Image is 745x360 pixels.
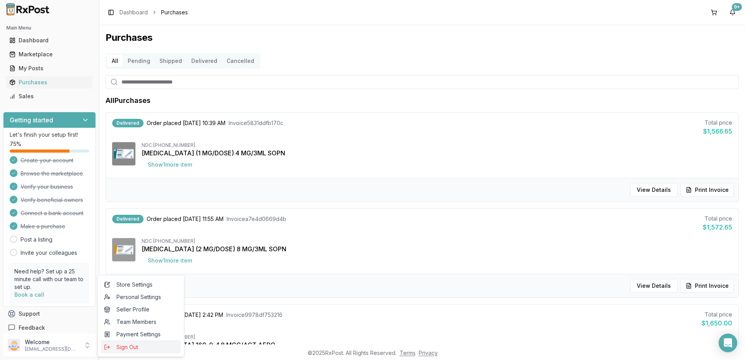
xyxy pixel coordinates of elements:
span: Invoice 9978df753216 [226,311,282,319]
div: $1,650.00 [702,318,732,328]
button: Show1more item [142,158,198,172]
a: Store Settings [101,278,181,291]
div: NDC: [PHONE_NUMBER] [142,334,732,340]
span: Browse the marketplace [21,170,83,177]
button: Print Invoice [681,279,734,293]
button: Marketplace [3,48,96,61]
span: Connect a bank account [21,209,83,217]
h1: Purchases [106,31,739,44]
div: Purchases [9,78,90,86]
span: Verify beneficial owners [21,196,83,204]
span: Purchases [161,9,188,16]
button: View Details [630,183,677,197]
button: Shipped [155,55,187,67]
button: Sales [3,90,96,103]
span: Order placed [DATE] 10:39 AM [147,119,225,127]
span: Create your account [21,157,73,164]
div: Delivered [112,119,144,127]
a: Seller Profile [101,303,181,316]
span: Team Members [104,318,178,326]
a: Marketplace [6,47,93,61]
span: Store Settings [104,281,178,289]
button: Sign Out [101,341,181,353]
span: Make a purchase [21,223,65,230]
div: Delivered [112,215,144,223]
button: Support [3,307,96,321]
span: Invoice a7e4d0669d4b [227,215,286,223]
a: Book a call [14,291,44,298]
p: Welcome [25,338,79,346]
span: Sign Out [104,343,178,351]
div: Total price [702,311,732,318]
div: NDC: [PHONE_NUMBER] [142,142,732,148]
div: Open Intercom Messenger [719,334,737,352]
span: Personal Settings [104,293,178,301]
button: All [107,55,123,67]
img: Ozempic (1 MG/DOSE) 4 MG/3ML SOPN [112,142,135,165]
a: Invite your colleagues [21,249,77,257]
div: Dashboard [9,37,90,44]
a: Terms [400,350,416,356]
a: Sales [6,89,93,103]
div: [MEDICAL_DATA] (2 MG/DOSE) 8 MG/3ML SOPN [142,244,732,254]
a: Post a listing [21,236,52,243]
button: Feedback [3,321,96,335]
span: 75 % [10,140,21,148]
span: Invoice 5831ddfb170c [229,119,283,127]
div: [MEDICAL_DATA] (1 MG/DOSE) 4 MG/3ML SOPN [142,148,732,158]
button: Print Invoice [681,183,734,197]
div: 9+ [732,3,742,11]
nav: breadcrumb [120,9,188,16]
div: Total price [703,215,732,223]
div: [MEDICAL_DATA] 160-9-4.8 MCG/ACT AERO [142,340,732,350]
span: Order placed [DATE] 11:55 AM [147,215,223,223]
button: Purchases [3,76,96,89]
button: Show1more item [142,254,198,268]
button: View Details [630,279,677,293]
span: Payment Settings [104,330,178,338]
button: My Posts [3,62,96,75]
p: [EMAIL_ADDRESS][DOMAIN_NAME] [25,346,79,352]
a: Dashboard [6,33,93,47]
p: Let's finish your setup first! [10,131,89,139]
a: Team Members [101,316,181,328]
h2: Main Menu [6,25,93,31]
div: NDC: [PHONE_NUMBER] [142,238,732,244]
button: Dashboard [3,34,96,47]
img: User avatar [8,339,20,351]
div: $1,572.65 [703,223,732,232]
span: Order placed [DATE] 2:42 PM [147,311,223,319]
a: My Posts [6,61,93,75]
div: Sales [9,92,90,100]
span: Verify your business [21,183,73,191]
a: Dashboard [120,9,148,16]
img: RxPost Logo [3,3,53,16]
span: Seller Profile [104,306,178,313]
p: Need help? Set up a 25 minute call with our team to set up. [14,268,85,291]
div: $1,566.65 [703,127,732,136]
button: Pending [123,55,155,67]
h3: Getting started [10,115,53,125]
button: Cancelled [222,55,259,67]
a: Purchases [6,75,93,89]
div: My Posts [9,64,90,72]
button: Delivered [187,55,222,67]
div: Total price [703,119,732,127]
div: Marketplace [9,50,90,58]
img: Ozempic (2 MG/DOSE) 8 MG/3ML SOPN [112,238,135,261]
a: Personal Settings [101,291,181,303]
a: Privacy [419,350,438,356]
h1: All Purchases [106,95,151,106]
span: Feedback [19,324,45,332]
a: Payment Settings [101,328,181,341]
button: 9+ [726,6,739,19]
